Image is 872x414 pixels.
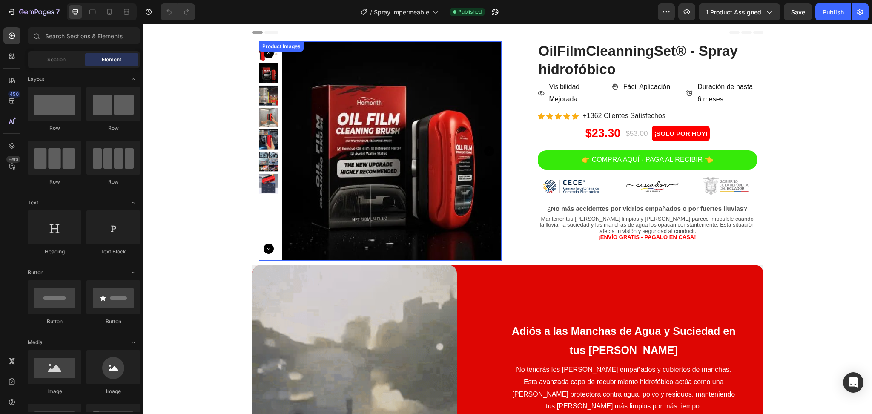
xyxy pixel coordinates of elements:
[394,146,614,178] img: gempages_516289348757357819-63f7c90b-22bf-4ac3-8e16-f0030f05e46e.png
[126,196,140,210] span: Toggle open
[843,372,863,393] div: Open Intercom Messenger
[28,124,81,132] div: Row
[823,8,844,17] div: Publish
[374,8,429,17] span: Spray Impermeable
[3,3,63,20] button: 7
[784,3,812,20] button: Save
[120,220,130,230] button: Carousel Next Arrow
[47,56,66,63] span: Section
[394,17,614,56] h2: OilFilmCleanningSet® - Spray hidrofóbico
[120,24,130,34] button: Carousel Back Arrow
[28,339,43,346] span: Media
[86,318,140,325] div: Button
[791,9,805,16] span: Save
[28,199,38,207] span: Text
[28,178,81,186] div: Row
[699,3,780,20] button: 1 product assigned
[143,24,872,414] iframe: Design area
[86,124,140,132] div: Row
[406,57,464,82] p: Visibilidad Mejorada
[28,75,44,83] span: Layout
[126,266,140,279] span: Toggle open
[86,248,140,256] div: Text Block
[481,104,505,115] div: $53.00
[102,56,121,63] span: Element
[511,104,564,115] p: ¡SOLO POR HOY!
[439,86,522,98] p: +1362 Clientes Satisfechos
[455,210,552,216] strong: ¡ENVÍO GRATIS - PAGALO EN CASA!
[28,388,81,395] div: Image
[86,388,140,395] div: Image
[706,8,761,17] span: 1 product assigned
[28,269,43,276] span: Button
[28,318,81,325] div: Button
[815,3,851,20] button: Publish
[28,27,140,44] input: Search Sections & Elements
[161,3,195,20] div: Undo/Redo
[8,91,20,98] div: 450
[480,57,527,69] p: Fácil Aplicación
[367,340,594,389] p: No tendrás los [PERSON_NAME] empañados y cubiertos de manchas. Esta avanzada capa de recubrimient...
[554,57,612,82] p: Duración de hasta 6 meses
[394,126,614,146] button: 👉 COMPRA AQUÍ - PAGA AL RECIBIR 👈
[366,297,594,337] h2: Adiós a las Manchas de Agua y Suciedad en tus [PERSON_NAME]
[458,8,482,16] span: Published
[126,72,140,86] span: Toggle open
[56,7,60,17] p: 7
[395,181,613,189] p: ¿No más accidentes por vidrios empañados o por fuertes lluvias?
[117,19,158,26] div: Product Images
[86,178,140,186] div: Row
[395,192,613,210] p: Mantener tus [PERSON_NAME] limpios y [PERSON_NAME] parece imposible cuando la lluvia, la suciedad...
[6,156,20,163] div: Beta
[441,101,478,118] div: $23.30
[126,336,140,349] span: Toggle open
[28,248,81,256] div: Heading
[341,122,351,132] button: Carousel Next Arrow
[438,130,569,142] div: 👉 COMPRA AQUÍ - PAGA AL RECIBIR 👈
[370,8,372,17] span: /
